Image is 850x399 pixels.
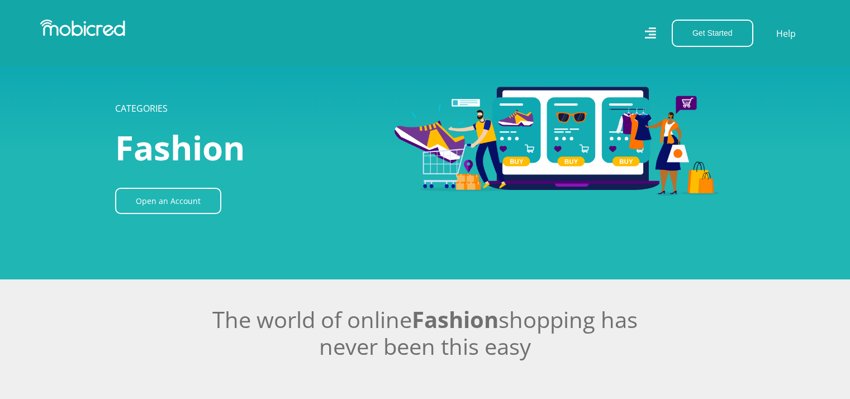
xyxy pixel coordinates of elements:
[115,188,221,214] a: Open an Account
[115,306,735,360] h2: The world of online shopping has never been this easy
[115,125,245,170] span: Fashion
[776,26,796,41] a: Help
[672,20,753,47] button: Get Started
[115,102,168,115] a: CATEGORIES
[381,63,735,216] img: Fashion
[40,20,125,36] img: Mobicred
